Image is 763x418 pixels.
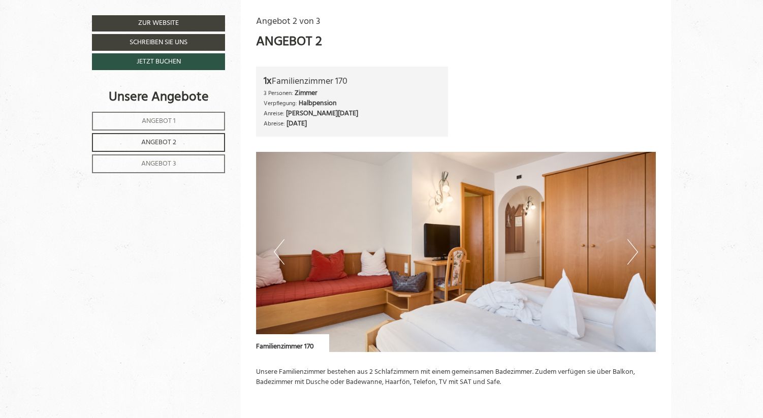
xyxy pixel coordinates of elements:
a: Schreiben Sie uns [92,34,225,51]
b: [PERSON_NAME][DATE] [286,108,358,119]
div: Unsere Angebote [92,88,225,107]
span: Angebot 3 [141,158,176,170]
a: Zur Website [92,15,225,31]
small: 3 Personen: [264,88,293,98]
div: Angebot 2 [256,33,322,51]
div: Berghotel Ratschings [15,29,139,36]
button: Previous [274,239,284,265]
b: 1x [264,73,272,89]
span: Angebot 2 [141,137,176,148]
small: Abreise: [264,119,285,128]
b: Zimmer [295,87,317,99]
b: [DATE] [287,118,307,130]
button: Senden [345,269,400,285]
p: Unsere Familienzimmer bestehen aus 2 Schlafzimmern mit einem gemeinsamen Badezimmer. Zudem verfüg... [256,367,656,388]
small: 23:14 [15,46,139,52]
small: Verpflegung: [264,99,297,108]
img: image [256,152,656,352]
span: Angebot 2 von 3 [256,14,320,29]
div: Familienzimmer 170 [264,74,441,89]
div: Guten Tag, wie können wir Ihnen helfen? [8,27,144,54]
a: Jetzt buchen [92,53,225,70]
small: Anreise: [264,109,284,118]
b: Halbpension [299,98,337,109]
button: Next [627,239,638,265]
span: Angebot 1 [142,115,176,127]
div: Familienzimmer 170 [256,334,329,352]
div: [DATE] [184,8,216,23]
